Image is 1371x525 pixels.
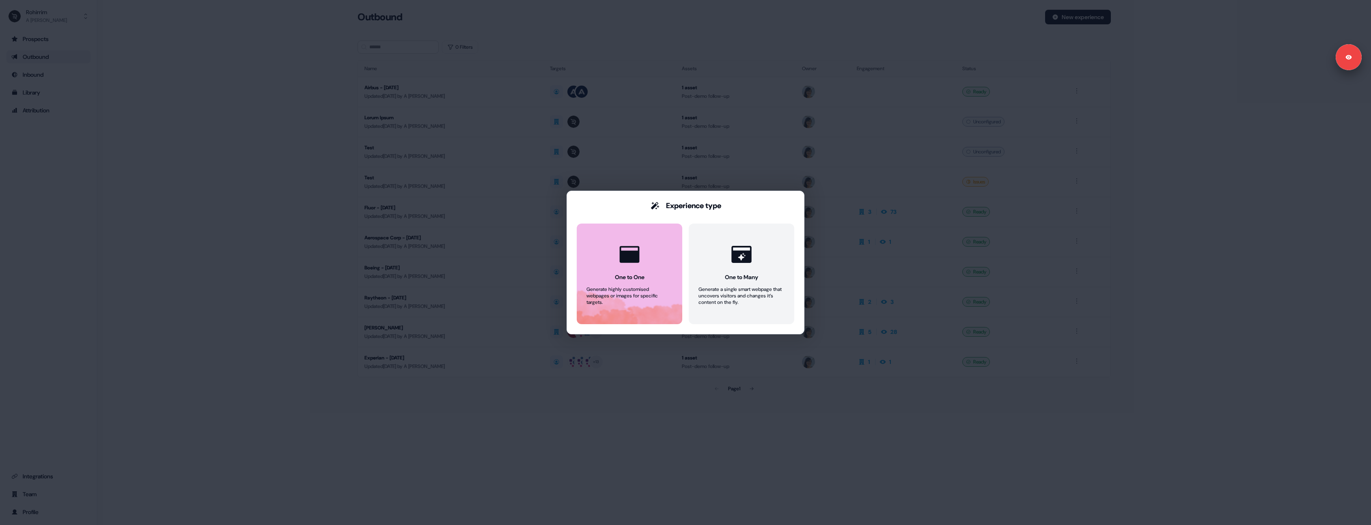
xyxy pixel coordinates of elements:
[615,273,645,281] div: One to One
[725,273,758,281] div: One to Many
[698,286,785,306] div: Generate a single smart webpage that uncovers visitors and changes it’s content on the fly.
[666,201,721,211] div: Experience type
[577,224,682,324] button: One to OneGenerate highly customised webpages or images for specific targets.
[689,224,794,324] button: One to ManyGenerate a single smart webpage that uncovers visitors and changes it’s content on the...
[586,286,673,306] div: Generate highly customised webpages or images for specific targets.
